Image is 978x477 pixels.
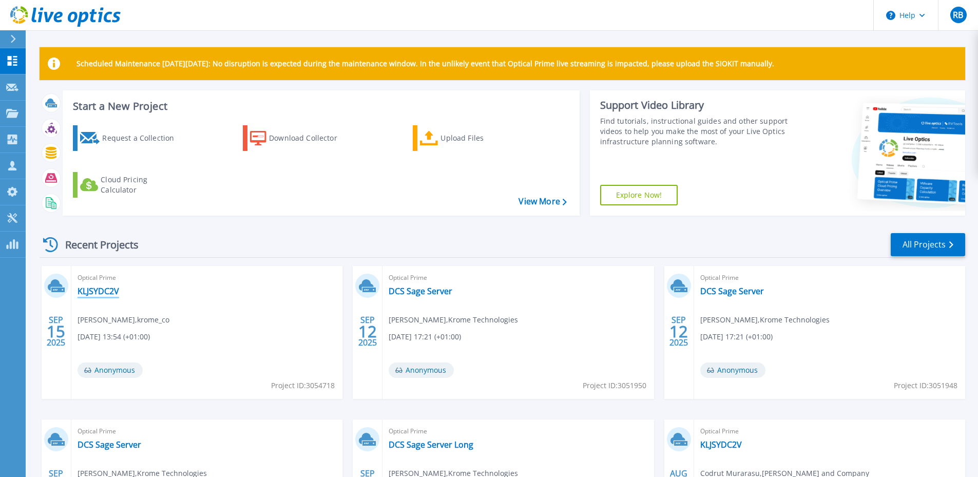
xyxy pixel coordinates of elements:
[389,286,452,296] a: DCS Sage Server
[389,331,461,342] span: [DATE] 17:21 (+01:00)
[669,327,688,336] span: 12
[73,125,187,151] a: Request a Collection
[101,175,183,195] div: Cloud Pricing Calculator
[269,128,351,148] div: Download Collector
[700,314,830,326] span: [PERSON_NAME] , Krome Technologies
[700,331,773,342] span: [DATE] 17:21 (+01:00)
[700,440,742,450] a: KLJSYDC2V
[389,314,518,326] span: [PERSON_NAME] , Krome Technologies
[243,125,357,151] a: Download Collector
[73,101,566,112] h3: Start a New Project
[78,286,119,296] a: KLJSYDC2V
[358,327,377,336] span: 12
[894,380,957,391] span: Project ID: 3051948
[271,380,335,391] span: Project ID: 3054718
[76,60,774,68] p: Scheduled Maintenance [DATE][DATE]: No disruption is expected during the maintenance window. In t...
[389,272,647,283] span: Optical Prime
[700,272,959,283] span: Optical Prime
[389,426,647,437] span: Optical Prime
[102,128,184,148] div: Request a Collection
[413,125,527,151] a: Upload Files
[78,331,150,342] span: [DATE] 13:54 (+01:00)
[78,362,143,378] span: Anonymous
[700,286,764,296] a: DCS Sage Server
[78,426,336,437] span: Optical Prime
[78,440,141,450] a: DCS Sage Server
[389,440,473,450] a: DCS Sage Server Long
[73,172,187,198] a: Cloud Pricing Calculator
[583,380,646,391] span: Project ID: 3051950
[389,362,454,378] span: Anonymous
[78,314,169,326] span: [PERSON_NAME] , krome_co
[600,99,792,112] div: Support Video Library
[40,232,152,257] div: Recent Projects
[600,116,792,147] div: Find tutorials, instructional guides and other support videos to help you make the most of your L...
[891,233,965,256] a: All Projects
[669,313,688,350] div: SEP 2025
[953,11,963,19] span: RB
[700,362,765,378] span: Anonymous
[519,197,566,206] a: View More
[46,313,66,350] div: SEP 2025
[600,185,678,205] a: Explore Now!
[78,272,336,283] span: Optical Prime
[700,426,959,437] span: Optical Prime
[440,128,523,148] div: Upload Files
[47,327,65,336] span: 15
[358,313,377,350] div: SEP 2025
